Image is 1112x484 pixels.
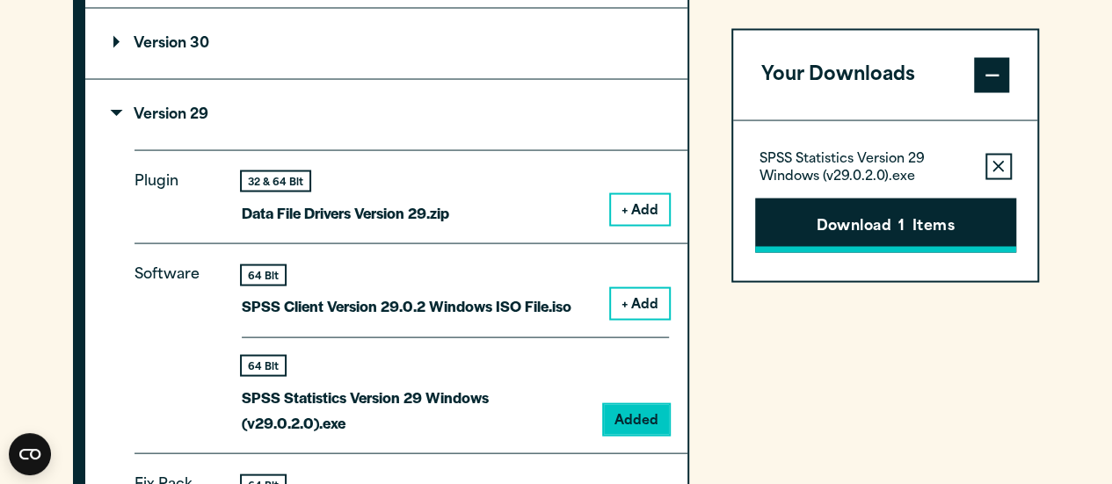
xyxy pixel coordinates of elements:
[242,172,309,191] div: 32 & 64 Bit
[898,215,905,238] span: 1
[242,385,590,436] p: SPSS Statistics Version 29 Windows (v29.0.2.0).exe
[242,293,571,319] p: SPSS Client Version 29.0.2 Windows ISO File.iso
[85,80,687,150] summary: Version 29
[733,119,1038,280] div: Your Downloads
[113,108,208,122] p: Version 29
[242,200,449,226] p: Data File Drivers Version 29.zip
[9,433,51,475] button: Open CMP widget
[85,9,687,79] summary: Version 30
[755,198,1016,252] button: Download1Items
[242,266,285,285] div: 64 Bit
[242,357,285,375] div: 64 Bit
[760,150,971,185] p: SPSS Statistics Version 29 Windows (v29.0.2.0).exe
[611,195,669,225] button: + Add
[733,30,1038,119] button: Your Downloads
[134,170,214,212] p: Plugin
[113,37,209,51] p: Version 30
[611,289,669,319] button: + Add
[134,263,214,421] p: Software
[604,405,669,435] button: Added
